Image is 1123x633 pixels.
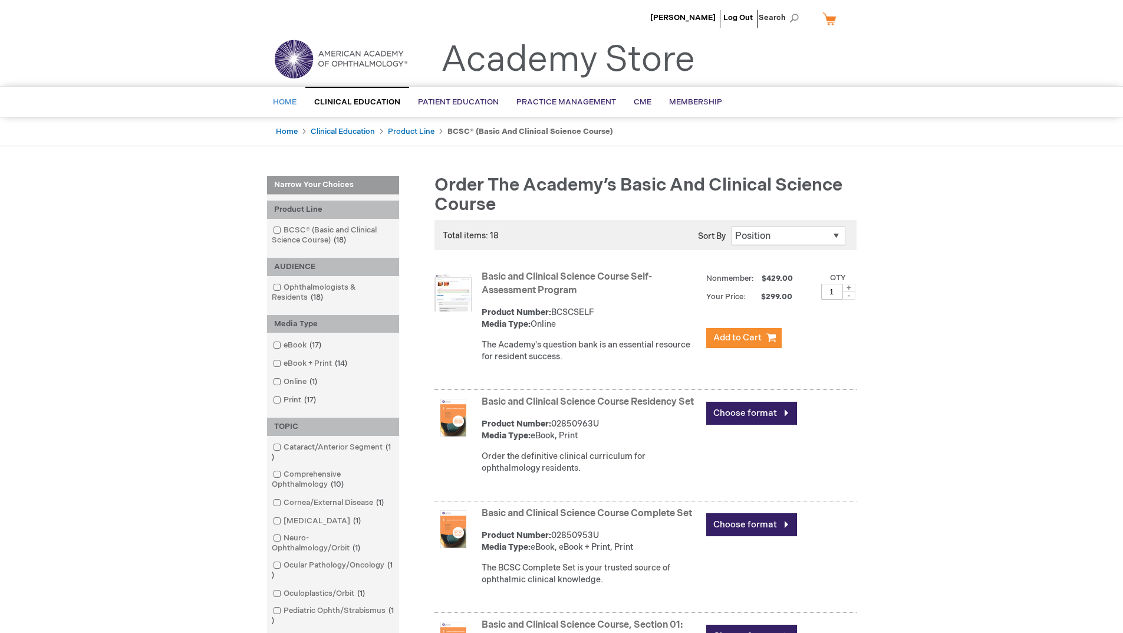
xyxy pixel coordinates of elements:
label: Qty [830,273,846,283]
a: Choose format [706,513,797,536]
strong: BCSC® (Basic and Clinical Science Course) [447,127,613,136]
span: 14 [332,359,350,368]
span: 17 [307,340,324,350]
strong: Media Type: [482,542,531,552]
strong: Media Type: [482,319,531,329]
a: Product Line [388,127,434,136]
strong: Product Number: [482,307,551,317]
a: Comprehensive Ophthalmology10 [270,469,396,490]
strong: Nonmember: [706,271,754,286]
a: Basic and Clinical Science Course Self-Assessment Program [482,271,652,296]
span: 1 [354,589,368,598]
span: Home [273,97,297,107]
span: 1 [373,498,387,507]
div: The BCSC Complete Set is your trusted source of ophthalmic clinical knowledge. [482,562,700,586]
a: Choose format [706,402,797,425]
div: AUDIENCE [267,258,399,276]
span: 1 [272,560,393,580]
a: Basic and Clinical Science Course Residency Set [482,396,694,408]
a: eBook17 [270,340,326,351]
a: Print17 [270,395,321,406]
a: Cataract/Anterior Segment1 [270,442,396,463]
span: $299.00 [747,292,794,301]
span: 1 [350,543,363,553]
a: Log Out [723,13,753,22]
span: $429.00 [760,274,795,283]
a: Home [276,127,298,136]
span: Order the Academy’s Basic and Clinical Science Course [434,175,842,215]
img: Basic and Clinical Science Course Self-Assessment Program [434,274,472,311]
a: Oculoplastics/Orbit1 [270,588,370,599]
span: Patient Education [418,97,499,107]
div: BCSCSELF Online [482,307,700,330]
button: Add to Cart [706,328,782,348]
a: eBook + Print14 [270,358,352,369]
span: 1 [350,516,364,526]
div: 02850953U eBook, eBook + Print, Print [482,530,700,553]
div: The Academy's question bank is an essential resource for resident success. [482,339,700,363]
strong: Media Type: [482,431,531,441]
a: Cornea/External Disease1 [270,497,388,509]
div: Media Type [267,315,399,333]
img: Basic and Clinical Science Course Complete Set [434,510,472,548]
span: 10 [328,480,347,489]
span: 17 [301,395,319,405]
strong: Product Number: [482,530,551,540]
div: Order the definitive clinical curriculum for ophthalmology residents. [482,451,700,474]
span: 1 [307,377,320,386]
span: Clinical Education [314,97,400,107]
span: Practice Management [516,97,616,107]
a: Academy Store [441,39,695,81]
label: Sort By [698,231,726,241]
a: Neuro-Ophthalmology/Orbit1 [270,533,396,554]
span: Membership [669,97,722,107]
strong: Your Price: [706,292,746,301]
a: [MEDICAL_DATA]1 [270,516,365,527]
div: 02850963U eBook, Print [482,418,700,442]
input: Qty [821,284,842,300]
a: Online1 [270,376,322,388]
a: Ocular Pathology/Oncology1 [270,560,396,581]
strong: Narrow Your Choices [267,176,399,195]
a: Basic and Clinical Science Course Complete Set [482,508,692,519]
div: TOPIC [267,418,399,436]
span: CME [634,97,651,107]
a: Pediatric Ophth/Strabismus1 [270,605,396,627]
span: 1 [272,606,394,625]
span: 1 [272,442,391,462]
span: 18 [331,235,349,245]
a: [PERSON_NAME] [650,13,716,22]
a: Clinical Education [311,127,375,136]
a: Ophthalmologists & Residents18 [270,282,396,303]
a: BCSC® (Basic and Clinical Science Course)18 [270,225,396,246]
span: 18 [308,293,326,302]
img: Basic and Clinical Science Course Residency Set [434,399,472,437]
span: Total items: 18 [443,231,499,241]
div: Product Line [267,201,399,219]
span: Search [759,6,803,29]
span: Add to Cart [713,332,762,343]
strong: Product Number: [482,419,551,429]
